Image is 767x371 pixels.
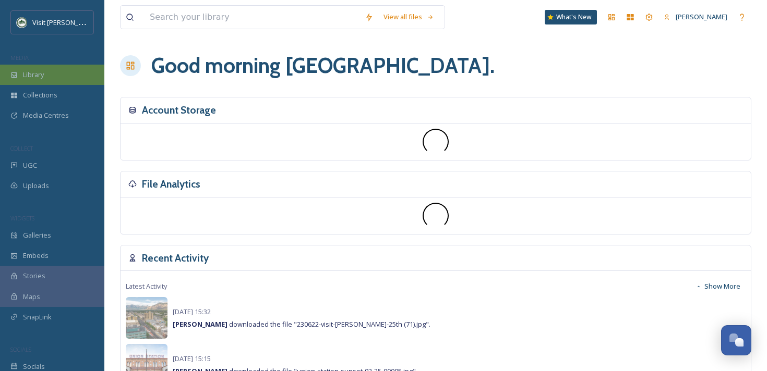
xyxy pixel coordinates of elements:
span: Latest Activity [126,281,167,291]
h3: Account Storage [142,103,216,118]
span: downloaded the file "230622-visit-[PERSON_NAME]-25th (71).jpg". [173,319,430,329]
a: [PERSON_NAME] [658,7,733,27]
img: Unknown.png [17,17,27,28]
span: Maps [23,292,40,302]
span: SnapLink [23,312,52,322]
a: What's New [545,10,597,24]
span: Galleries [23,230,51,240]
button: Show More [690,276,746,296]
img: 8a00a920-87d5-491d-89b9-db5c622b489a.jpg [126,297,167,339]
span: Embeds [23,251,49,261]
span: [DATE] 15:15 [173,354,211,363]
span: UGC [23,160,37,170]
h3: File Analytics [142,177,200,192]
strong: [PERSON_NAME] [173,319,227,329]
span: Visit [PERSON_NAME] [32,17,99,27]
span: Media Centres [23,110,69,120]
span: WIDGETS [10,214,34,222]
h1: Good morning [GEOGRAPHIC_DATA] . [151,50,495,81]
span: Collections [23,90,57,100]
a: View all files [378,7,439,27]
span: [PERSON_NAME] [676,12,727,21]
span: Stories [23,271,45,281]
span: SOCIALS [10,345,31,353]
span: MEDIA [10,54,29,61]
span: [DATE] 15:32 [173,307,211,316]
h3: Recent Activity [142,251,209,266]
button: Open Chat [721,325,751,355]
span: Uploads [23,181,49,191]
span: Library [23,70,44,80]
input: Search your library [145,6,359,29]
span: COLLECT [10,144,33,152]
